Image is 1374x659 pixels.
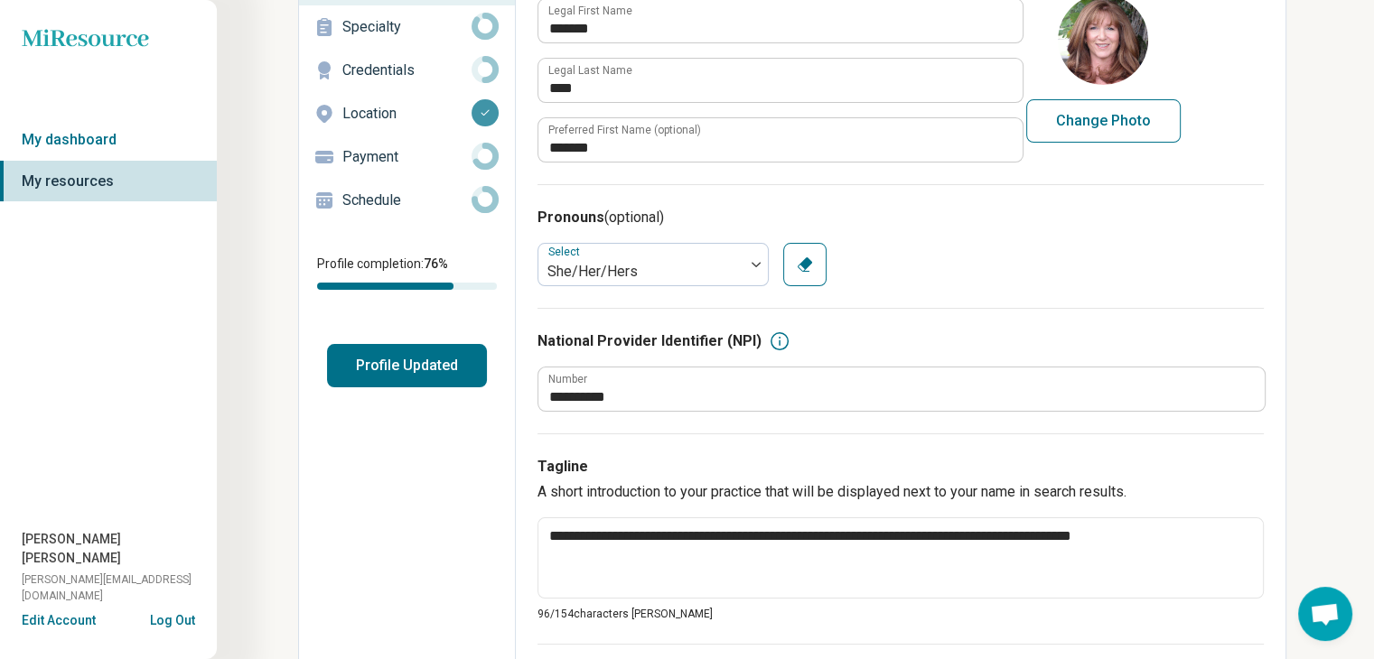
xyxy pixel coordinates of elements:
[299,92,515,135] a: Location
[537,207,1264,228] h3: Pronouns
[299,244,515,301] div: Profile completion:
[537,456,1264,478] h3: Tagline
[548,374,587,385] label: Number
[424,256,448,271] span: 76 %
[1026,99,1181,143] button: Change Photo
[342,190,472,211] p: Schedule
[342,103,472,125] p: Location
[548,5,632,16] label: Legal First Name
[537,330,762,352] h3: National Provider Identifier (NPI)
[317,283,497,290] div: Profile completion
[547,261,735,283] div: She/Her/Hers
[299,5,515,49] a: Specialty
[548,65,632,76] label: Legal Last Name
[548,246,584,258] label: Select
[22,530,217,568] span: [PERSON_NAME] [PERSON_NAME]
[299,49,515,92] a: Credentials
[548,125,701,135] label: Preferred First Name (optional)
[327,344,487,387] button: Profile Updated
[342,146,472,168] p: Payment
[22,611,96,630] button: Edit Account
[1298,587,1352,641] div: Open chat
[604,209,664,226] span: (optional)
[537,481,1264,503] p: A short introduction to your practice that will be displayed next to your name in search results.
[299,179,515,222] a: Schedule
[342,16,472,38] p: Specialty
[22,571,217,604] span: [PERSON_NAME][EMAIL_ADDRESS][DOMAIN_NAME]
[150,611,195,626] button: Log Out
[342,60,472,81] p: Credentials
[537,606,1264,622] p: 96/ 154 characters [PERSON_NAME]
[299,135,515,179] a: Payment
